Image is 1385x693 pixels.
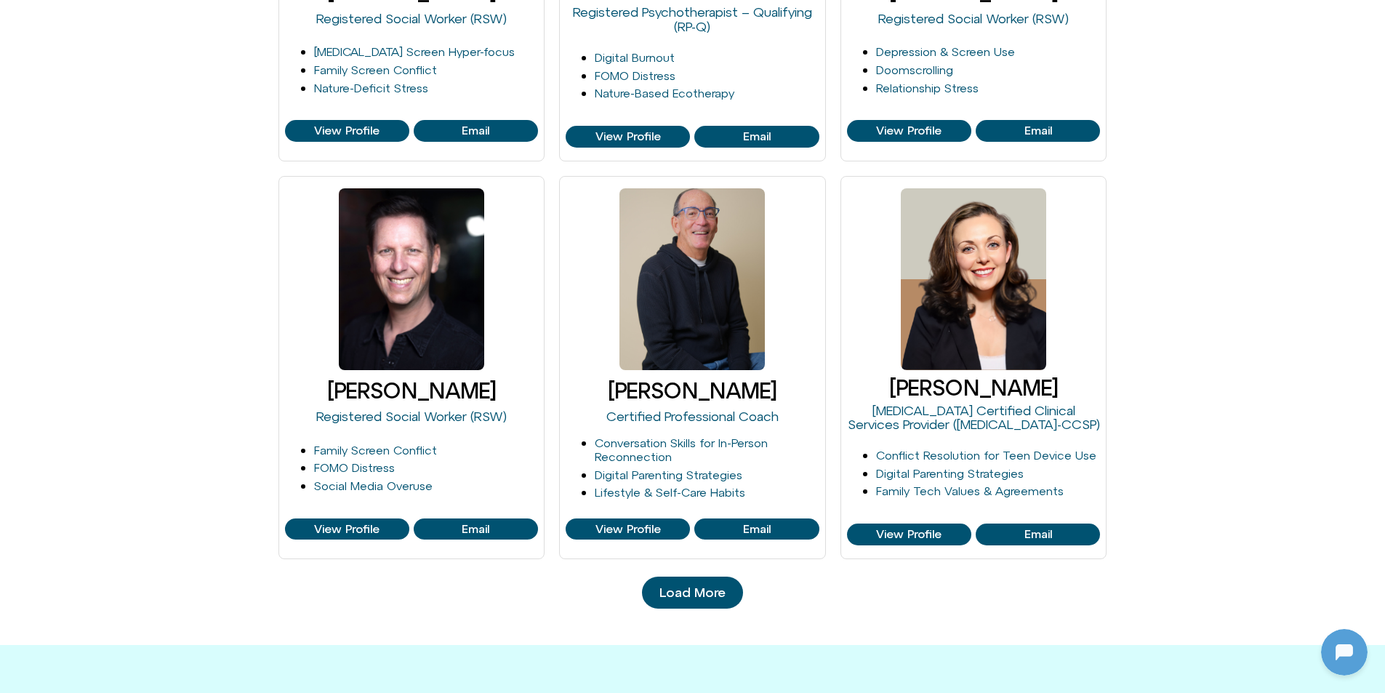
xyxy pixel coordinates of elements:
[642,577,743,609] a: Load More
[847,376,1101,400] h3: [PERSON_NAME]
[314,81,428,95] a: Nature-Deficit Stress
[1321,629,1368,676] iframe: Botpress
[847,120,971,142] a: View Profile of Jessie Kussin
[595,51,675,64] a: Digital Burnout
[314,461,395,474] a: FOMO Distress
[566,518,690,540] a: View Profile of Mark Diamond
[414,120,538,142] a: View Profile of Harshi Sritharan
[878,11,1069,26] a: Registered Social Worker (RSW)
[314,124,380,137] span: View Profile
[976,524,1100,545] a: View Profile of Melina Viola
[595,468,742,481] a: Digital Parenting Strategies
[595,436,768,463] a: Conversation Skills for In-Person Reconnection
[462,523,489,536] span: Email
[876,124,942,137] span: View Profile
[876,63,953,76] a: Doomscrolling
[314,45,515,58] a: [MEDICAL_DATA] Screen Hyper-focus
[595,523,661,536] span: View Profile
[285,120,409,142] a: View Profile of Harshi Sritharan
[316,11,507,26] a: Registered Social Worker (RSW)
[285,518,409,540] a: View Profile of Larry Borins
[314,523,380,536] span: View Profile
[566,126,690,148] a: View Profile of Iris Glaser
[314,479,433,492] a: Social Media Overuse
[606,409,779,424] a: Certified Professional Coach
[285,379,539,403] h3: [PERSON_NAME]
[743,523,771,536] span: Email
[743,130,771,143] span: Email
[694,126,819,148] a: View Profile of Iris Glaser
[595,486,745,499] a: Lifestyle & Self-Care Habits
[848,403,1100,433] a: [MEDICAL_DATA] Certified Clinical Services Provider ([MEDICAL_DATA]-CCSP)
[876,484,1064,497] a: Family Tech Values & Agreements
[566,379,819,403] h3: [PERSON_NAME]
[314,63,437,76] a: Family Screen Conflict
[876,449,1096,462] a: Conflict Resolution for Teen Device Use
[595,69,675,82] a: FOMO Distress
[876,467,1024,480] a: Digital Parenting Strategies
[462,124,489,137] span: Email
[595,130,661,143] span: View Profile
[314,444,437,457] a: Family Screen Conflict
[876,528,942,541] span: View Profile
[1024,528,1052,541] span: Email
[595,87,734,100] a: Nature-Based Ecotherapy
[847,524,971,545] a: View Profile of Melina Viola
[659,585,726,600] span: Load More
[694,518,819,540] a: View Profile of Mark Diamond
[976,120,1100,142] a: View Profile of Jessie Kussin
[876,45,1015,58] a: Depression & Screen Use
[876,81,979,95] a: Relationship Stress
[414,518,538,540] a: View Profile of Larry Borins
[1024,124,1052,137] span: Email
[573,4,812,34] a: Registered Psychotherapist – Qualifying (RP-Q)
[316,409,507,424] a: Registered Social Worker (RSW)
